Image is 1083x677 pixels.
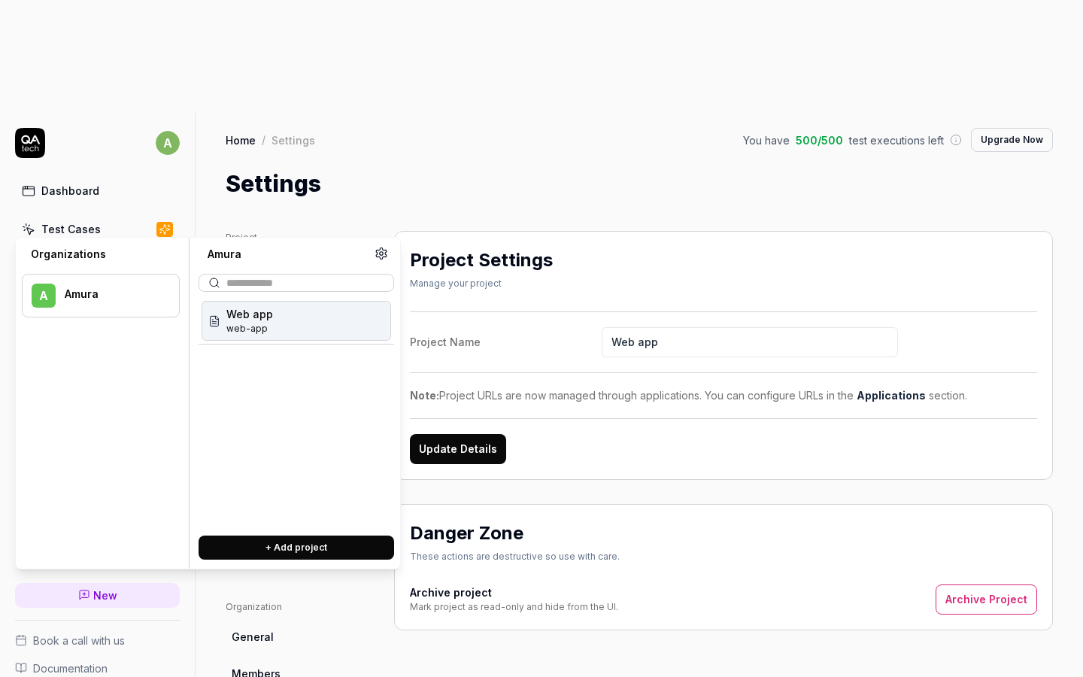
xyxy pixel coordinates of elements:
a: General [226,623,370,651]
div: Amura [65,287,159,301]
button: + Add project [199,536,394,560]
a: Applications [857,389,926,402]
span: A [32,284,56,308]
div: Test Cases [41,221,101,237]
span: General [232,629,274,645]
span: You have [743,132,790,148]
a: Dashboard [15,176,180,205]
h4: Archive project [410,584,618,600]
div: These actions are destructive so use with care. [410,550,620,563]
div: Project URLs are now managed through applications. You can configure URLs in the section. [410,387,1037,403]
span: test executions left [849,132,944,148]
button: Update Details [410,434,506,464]
input: Project Name [602,327,898,357]
div: Settings [272,132,315,147]
span: Documentation [33,660,108,676]
div: Suggestions [199,298,394,524]
a: Documentation [15,660,180,676]
a: Home [226,132,256,147]
div: Organization [226,600,370,614]
button: AAmura [22,274,180,317]
h2: Danger Zone [410,520,523,547]
div: Project Name [410,334,602,350]
h1: Settings [226,167,321,201]
span: New [93,587,117,603]
div: Dashboard [41,183,99,199]
a: New [15,583,180,608]
button: Archive Project [936,584,1037,615]
h2: Project Settings [410,247,553,274]
span: Book a call with us [33,633,125,648]
div: Mark project as read-only and hide from the UI. [410,600,618,614]
button: a [156,128,180,158]
div: Organizations [22,247,180,262]
span: Web app [226,306,273,322]
div: Amura [199,247,375,262]
div: Manage your project [410,277,553,290]
span: a [156,131,180,155]
div: Project [226,231,370,244]
button: Upgrade Now [971,128,1053,152]
span: Project ID: GVYh [226,322,273,335]
strong: Note: [410,389,439,402]
div: / [262,132,265,147]
span: 500 / 500 [796,132,843,148]
a: Test Cases [15,214,180,244]
a: Organization settings [375,247,388,265]
a: Book a call with us [15,633,180,648]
